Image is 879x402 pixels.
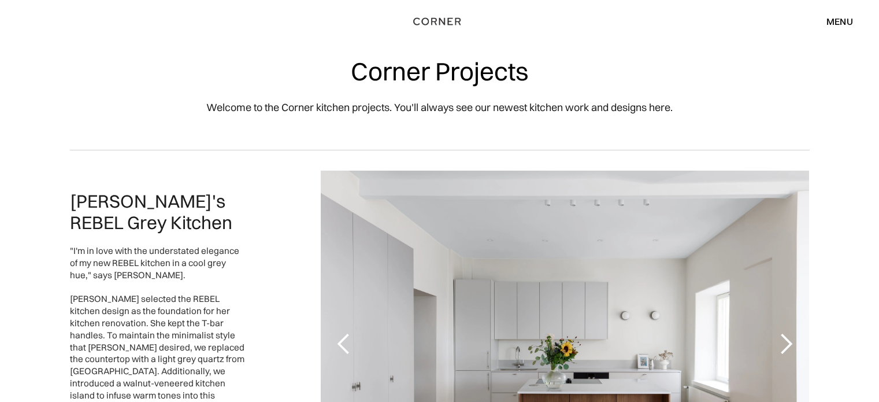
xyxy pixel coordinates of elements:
p: Welcome to the Corner kitchen projects. You'll always see our newest kitchen work and designs here. [206,99,673,115]
h2: [PERSON_NAME]'s REBEL Grey Kitchen [70,190,244,234]
a: home [409,14,469,29]
div: menu [815,12,853,31]
h1: Corner Projects [351,58,529,85]
div: menu [826,17,853,26]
